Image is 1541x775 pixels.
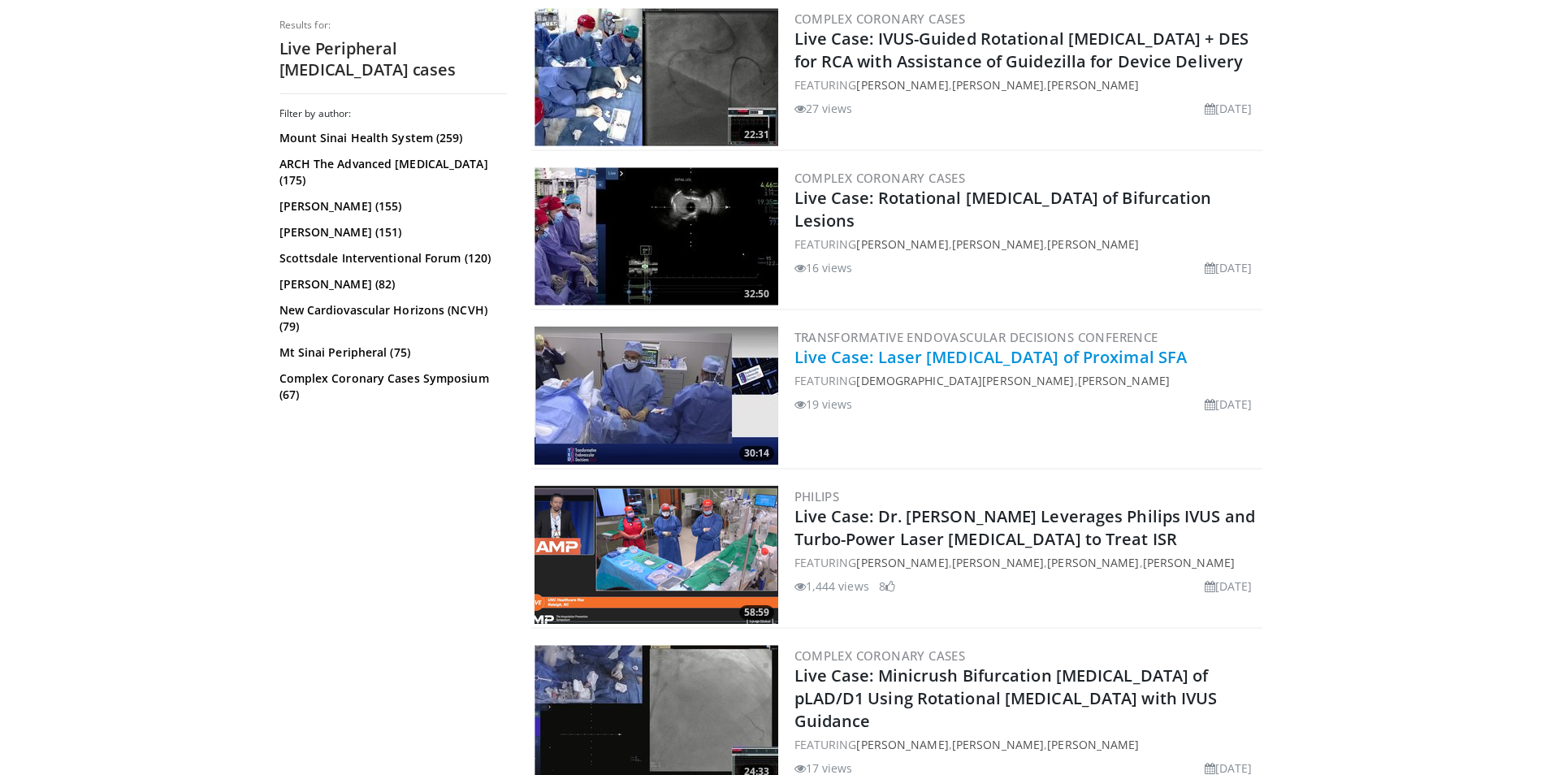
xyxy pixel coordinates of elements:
a: [PERSON_NAME] [856,77,948,93]
a: [PERSON_NAME] [856,236,948,252]
a: Complex Coronary Cases [794,11,966,27]
a: [PERSON_NAME] (82) [279,276,503,292]
a: [PERSON_NAME] [856,737,948,752]
a: 22:31 [535,8,778,146]
div: FEATURING , [794,372,1259,389]
a: [PERSON_NAME] [952,77,1044,93]
span: 32:50 [739,287,774,301]
a: [PERSON_NAME] (155) [279,198,503,214]
a: Transformative Endovascular Decisions Conference [794,329,1158,345]
a: Live Case: Rotational [MEDICAL_DATA] of Bifurcation Lesions [794,187,1212,232]
span: 22:31 [739,128,774,142]
div: FEATURING , , [794,236,1259,253]
li: 19 views [794,396,853,413]
li: [DATE] [1205,396,1253,413]
span: 58:59 [739,605,774,620]
a: Live Case: Dr. [PERSON_NAME] Leverages Philips IVUS and Turbo-Power Laser [MEDICAL_DATA] to Treat... [794,505,1256,550]
a: [PERSON_NAME] [1078,373,1170,388]
a: Mount Sinai Health System (259) [279,130,503,146]
a: [DEMOGRAPHIC_DATA][PERSON_NAME] [856,373,1074,388]
a: [PERSON_NAME] [1047,737,1139,752]
a: Complex Coronary Cases Symposium (67) [279,370,503,403]
a: [PERSON_NAME] [1047,555,1139,570]
a: Live Case: Laser [MEDICAL_DATA] of Proximal SFA [794,346,1188,368]
h3: Filter by author: [279,107,507,120]
li: 1,444 views [794,578,869,595]
a: [PERSON_NAME] [1143,555,1235,570]
a: Complex Coronary Cases [794,647,966,664]
li: [DATE] [1205,100,1253,117]
a: 58:59 [535,486,778,624]
a: Philips [794,488,840,504]
a: [PERSON_NAME] [856,555,948,570]
a: Mt Sinai Peripheral (75) [279,344,503,361]
span: 30:14 [739,446,774,461]
img: 9027c39e-96fb-4610-a572-2411a2f28dcd.300x170_q85_crop-smart_upscale.jpg [535,8,778,146]
li: 8 [879,578,895,595]
li: 16 views [794,259,853,276]
img: 54fe76a5-97fc-4ce3-be29-b250d7775dc2.300x170_q85_crop-smart_upscale.jpg [535,167,778,305]
li: [DATE] [1205,259,1253,276]
h2: Live Peripheral [MEDICAL_DATA] cases [279,38,507,80]
img: d2406c1d-8db7-4c5c-ad62-854e59e39894.300x170_q85_crop-smart_upscale.jpg [535,327,778,465]
div: FEATURING , , , [794,554,1259,571]
img: f406a7f1-c3ff-4908-b654-cf807c60e174.png.300x170_q85_crop-smart_upscale.png [535,486,778,624]
a: Live Case: IVUS-Guided Rotational [MEDICAL_DATA] + DES for RCA with Assistance of Guidezilla for ... [794,28,1249,72]
a: 30:14 [535,327,778,465]
a: [PERSON_NAME] (151) [279,224,503,240]
a: ARCH The Advanced [MEDICAL_DATA] (175) [279,156,503,188]
div: FEATURING , , [794,76,1259,93]
a: [PERSON_NAME] [952,737,1044,752]
a: Live Case: Minicrush Bifurcation [MEDICAL_DATA] of pLAD/D1 Using Rotational [MEDICAL_DATA] with I... [794,665,1218,732]
a: [PERSON_NAME] [952,555,1044,570]
li: [DATE] [1205,578,1253,595]
a: 32:50 [535,167,778,305]
div: FEATURING , , [794,736,1259,753]
a: [PERSON_NAME] [1047,236,1139,252]
li: 27 views [794,100,853,117]
a: Scottsdale Interventional Forum (120) [279,250,503,266]
a: [PERSON_NAME] [1047,77,1139,93]
a: Complex Coronary Cases [794,170,966,186]
a: New Cardiovascular Horizons (NCVH) (79) [279,302,503,335]
p: Results for: [279,19,507,32]
a: [PERSON_NAME] [952,236,1044,252]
